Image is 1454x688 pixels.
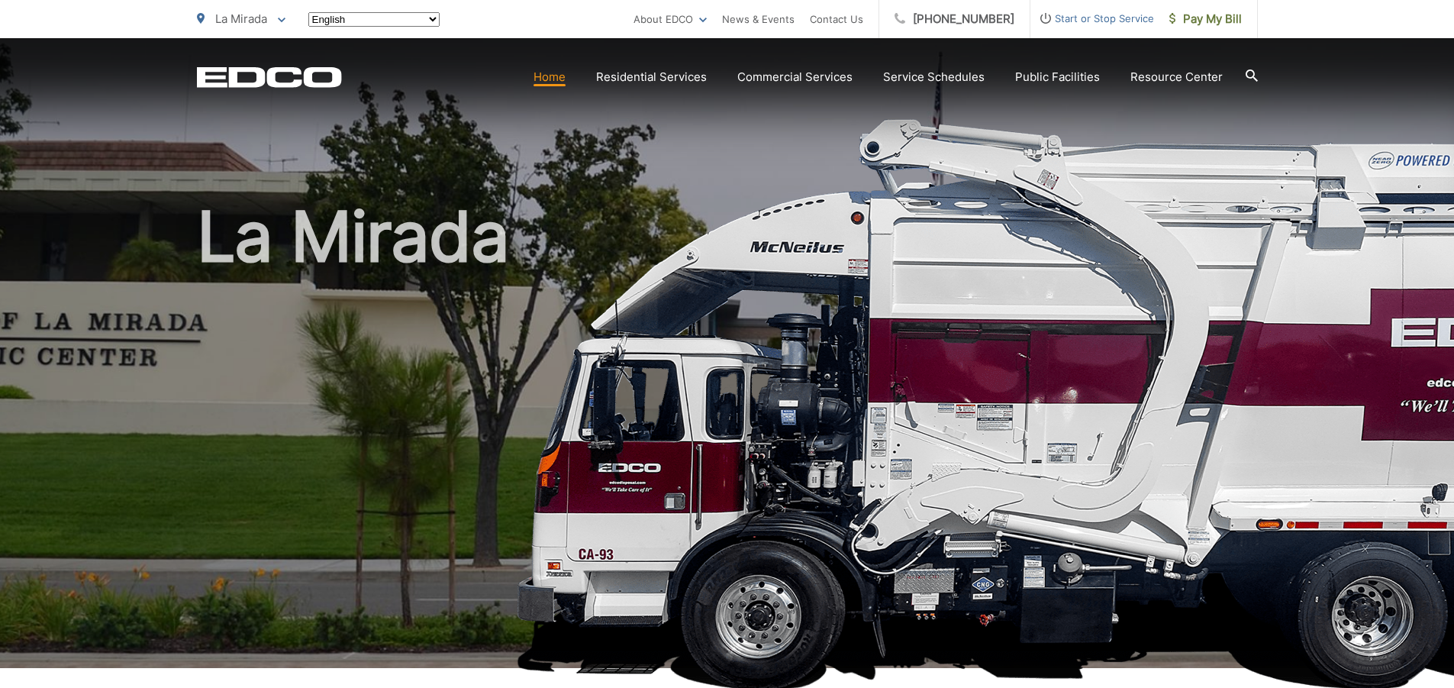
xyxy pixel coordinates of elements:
a: Residential Services [596,68,707,86]
span: La Mirada [215,11,267,26]
a: Public Facilities [1015,68,1100,86]
a: Home [534,68,566,86]
a: Service Schedules [883,68,985,86]
a: EDCD logo. Return to the homepage. [197,66,342,88]
select: Select a language [308,12,440,27]
a: About EDCO [634,10,707,28]
h1: La Mirada [197,199,1258,682]
a: News & Events [722,10,795,28]
a: Commercial Services [737,68,853,86]
a: Contact Us [810,10,863,28]
a: Resource Center [1130,68,1223,86]
span: Pay My Bill [1169,10,1242,28]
